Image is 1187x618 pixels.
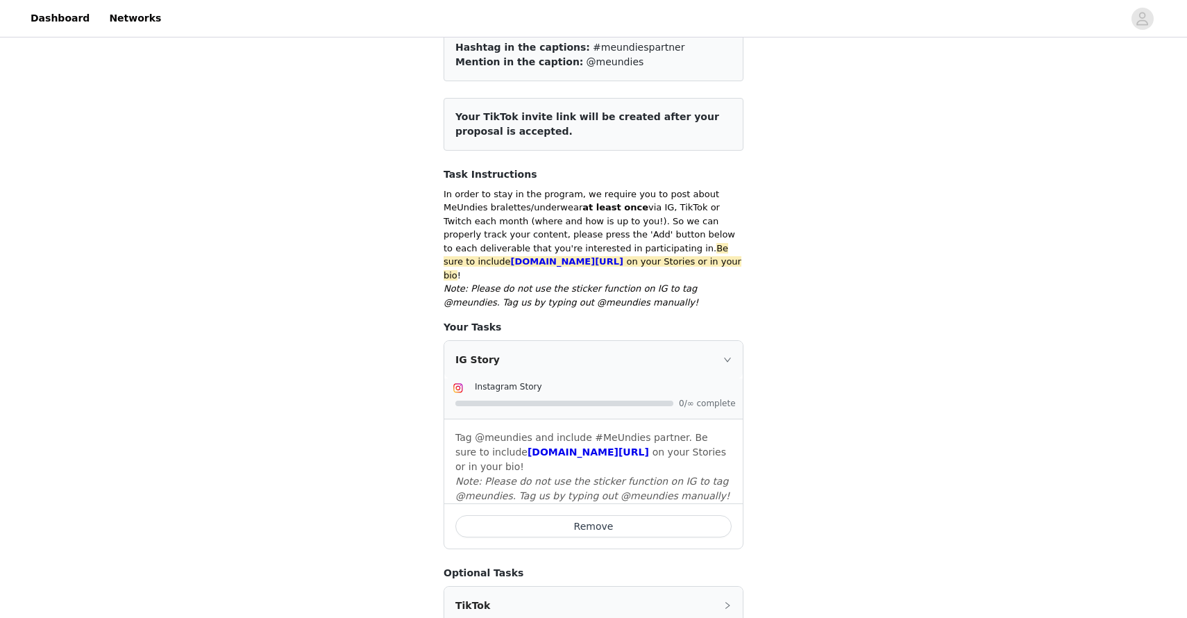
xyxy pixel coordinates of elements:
p: In order to stay in the program, we require you to post about MeUndies bralettes/underwear via IG... [444,187,743,283]
h4: Your Tasks [444,320,743,335]
span: Your TikTok invite link will be created after your proposal is accepted. [455,111,719,137]
span: Mention in the caption: [455,56,583,67]
i: icon: right [723,601,732,610]
button: Remove [455,515,732,537]
span: Instagram Story [475,382,542,392]
p: Tag @meundies and include #MeUndies partner. Be sure to include on your Stories or in your bio! [455,431,732,474]
strong: at least once [582,202,648,212]
div: avatar [1136,8,1149,30]
a: Networks [101,3,169,34]
h4: Task Instructions [444,167,743,182]
a: [DOMAIN_NAME][URL] [510,256,623,267]
span: @meundies [587,56,644,67]
a: [DOMAIN_NAME][URL] [528,446,649,458]
img: Instagram Icon [453,383,464,394]
span: Be sure to include on your Stories or in your bio [444,243,741,281]
div: icon: rightIG Story [444,341,743,378]
span: 0/∞ complete [679,399,734,408]
em: Note: Please do not use the sticker function on IG to tag @meundies. Tag us by typing out @meundi... [444,283,698,308]
h4: Optional Tasks [444,566,743,581]
i: icon: right [723,356,732,364]
a: Dashboard [22,3,98,34]
span: Hashtag in the captions: [455,42,590,53]
em: Note: Please do not use the sticker function on IG to tag @meundies. Tag us by typing out @meundi... [455,476,730,501]
span: #meundiespartner [593,42,684,53]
